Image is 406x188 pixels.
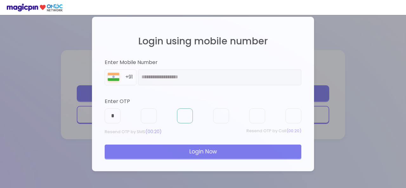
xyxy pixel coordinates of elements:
img: ondc-logo-new-small.8a59708e.svg [6,3,63,12]
img: 8BGLRPwvQ+9ZgAAAAASUVORK5CYII= [105,71,122,85]
div: Enter OTP [105,98,301,105]
div: Login Now [105,145,301,159]
h2: Login using mobile number [105,36,301,46]
div: +91 [125,74,136,81]
div: Enter Mobile Number [105,59,301,66]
